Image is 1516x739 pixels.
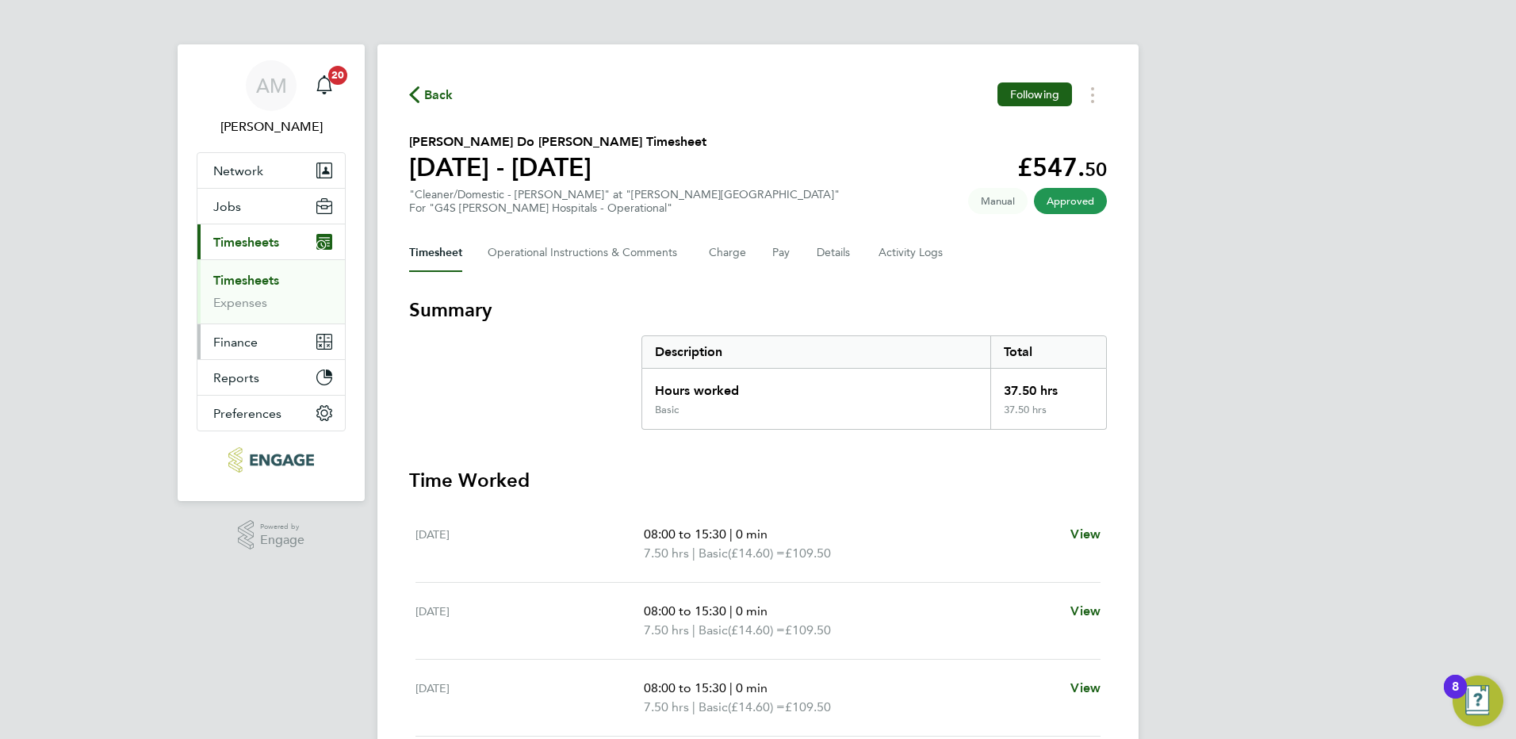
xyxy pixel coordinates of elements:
[736,603,768,618] span: 0 min
[197,360,345,395] button: Reports
[409,468,1107,493] h3: Time Worked
[772,234,791,272] button: Pay
[692,546,695,561] span: |
[213,163,263,178] span: Network
[409,297,1107,323] h3: Summary
[409,132,706,151] h2: [PERSON_NAME] Do [PERSON_NAME] Timesheet
[728,699,785,714] span: (£14.60) =
[415,525,644,563] div: [DATE]
[197,224,345,259] button: Timesheets
[213,235,279,250] span: Timesheets
[197,324,345,359] button: Finance
[785,699,831,714] span: £109.50
[197,259,345,324] div: Timesheets
[655,404,679,416] div: Basic
[692,622,695,638] span: |
[1070,680,1101,695] span: View
[260,534,304,547] span: Engage
[228,447,313,473] img: rec-solutions-logo-retina.png
[197,117,346,136] span: Allyx Miller
[197,447,346,473] a: Go to home page
[409,85,454,105] button: Back
[728,546,785,561] span: (£14.60) =
[642,369,990,404] div: Hours worked
[644,546,689,561] span: 7.50 hrs
[213,273,279,288] a: Timesheets
[213,370,259,385] span: Reports
[699,544,728,563] span: Basic
[817,234,853,272] button: Details
[641,335,1107,430] div: Summary
[728,622,785,638] span: (£14.60) =
[699,621,728,640] span: Basic
[990,336,1106,368] div: Total
[409,188,840,215] div: "Cleaner/Domestic - [PERSON_NAME]" at "[PERSON_NAME][GEOGRAPHIC_DATA]"
[729,603,733,618] span: |
[692,699,695,714] span: |
[1070,602,1101,621] a: View
[736,680,768,695] span: 0 min
[785,622,831,638] span: £109.50
[736,526,768,542] span: 0 min
[644,622,689,638] span: 7.50 hrs
[213,199,241,214] span: Jobs
[197,189,345,224] button: Jobs
[409,201,840,215] div: For "G4S [PERSON_NAME] Hospitals - Operational"
[1017,152,1107,182] app-decimal: £547.
[197,396,345,431] button: Preferences
[1453,676,1503,726] button: Open Resource Center, 8 new notifications
[968,188,1028,214] span: This timesheet was manually created.
[415,602,644,640] div: [DATE]
[197,60,346,136] a: AM[PERSON_NAME]
[699,698,728,717] span: Basic
[644,699,689,714] span: 7.50 hrs
[256,75,287,96] span: AM
[488,234,683,272] button: Operational Instructions & Comments
[709,234,747,272] button: Charge
[213,406,281,421] span: Preferences
[1034,188,1107,214] span: This timesheet has been approved.
[1085,158,1107,181] span: 50
[238,520,305,550] a: Powered byEngage
[1070,603,1101,618] span: View
[1078,82,1107,107] button: Timesheets Menu
[213,335,258,350] span: Finance
[415,679,644,717] div: [DATE]
[785,546,831,561] span: £109.50
[644,526,726,542] span: 08:00 to 15:30
[1452,687,1459,707] div: 8
[644,603,726,618] span: 08:00 to 15:30
[1070,679,1101,698] a: View
[997,82,1072,106] button: Following
[409,151,706,183] h1: [DATE] - [DATE]
[178,44,365,501] nav: Main navigation
[213,295,267,310] a: Expenses
[424,86,454,105] span: Back
[197,153,345,188] button: Network
[729,526,733,542] span: |
[879,234,945,272] button: Activity Logs
[308,60,340,111] a: 20
[1070,525,1101,544] a: View
[1070,526,1101,542] span: View
[260,520,304,534] span: Powered by
[990,369,1106,404] div: 37.50 hrs
[328,66,347,85] span: 20
[644,680,726,695] span: 08:00 to 15:30
[1010,87,1059,101] span: Following
[642,336,990,368] div: Description
[729,680,733,695] span: |
[409,234,462,272] button: Timesheet
[990,404,1106,429] div: 37.50 hrs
